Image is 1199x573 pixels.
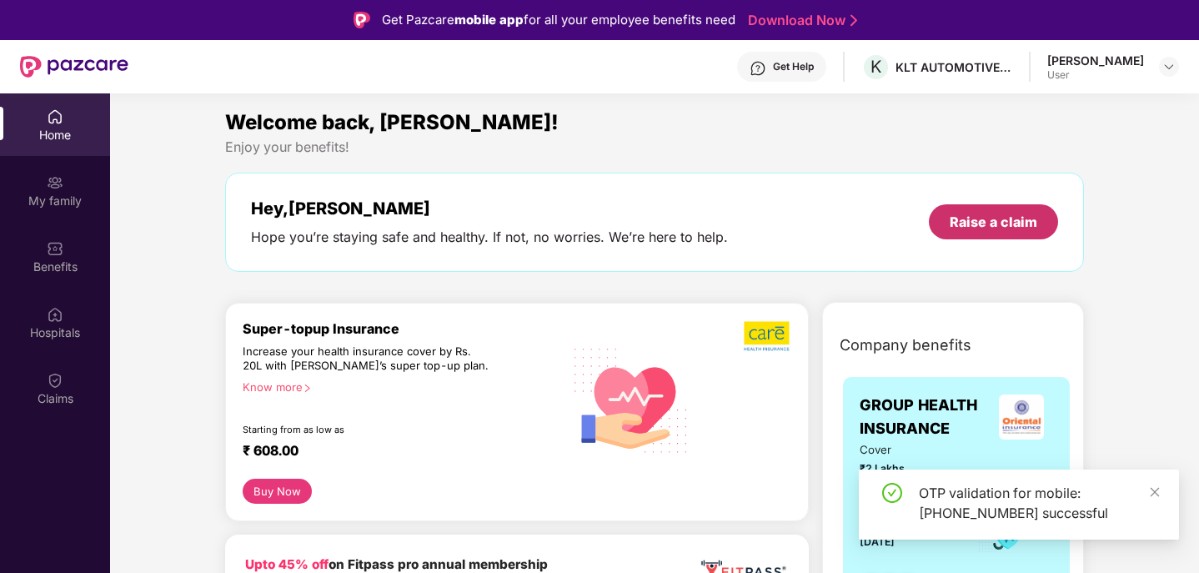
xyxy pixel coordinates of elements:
[919,483,1159,523] div: OTP validation for mobile: [PHONE_NUMBER] successful
[999,395,1044,440] img: insurerLogo
[243,380,553,392] div: Know more
[1149,486,1161,498] span: close
[47,240,63,257] img: svg+xml;base64,PHN2ZyBpZD0iQmVuZWZpdHMiIHhtbG5zPSJodHRwOi8vd3d3LnczLm9yZy8yMDAwL3N2ZyIgd2lkdGg9Ij...
[47,372,63,389] img: svg+xml;base64,PHN2ZyBpZD0iQ2xhaW0iIHhtbG5zPSJodHRwOi8vd3d3LnczLm9yZy8yMDAwL3N2ZyIgd2lkdGg9IjIwIi...
[251,199,728,219] div: Hey, [PERSON_NAME]
[850,12,857,29] img: Stroke
[1162,60,1176,73] img: svg+xml;base64,PHN2ZyBpZD0iRHJvcGRvd24tMzJ4MzIiIHhtbG5zPSJodHRwOi8vd3d3LnczLm9yZy8yMDAwL3N2ZyIgd2...
[47,174,63,191] img: svg+xml;base64,PHN2ZyB3aWR0aD0iMjAiIGhlaWdodD0iMjAiIHZpZXdCb3g9IjAgMCAyMCAyMCIgZmlsbD0ibm9uZSIgeG...
[860,441,954,459] span: Cover
[895,59,1012,75] div: KLT AUTOMOTIVE AND TUBULAR PRODUCTS LTD
[870,57,881,77] span: K
[225,138,1085,156] div: Enjoy your benefits!
[1047,53,1144,68] div: [PERSON_NAME]
[860,394,989,441] span: GROUP HEALTH INSURANCE
[840,334,971,357] span: Company benefits
[950,213,1037,231] div: Raise a claim
[251,229,728,246] div: Hope you’re staying safe and healthy. If not, no worries. We’re here to help.
[243,442,546,462] div: ₹ 608.00
[47,108,63,125] img: svg+xml;base64,PHN2ZyBpZD0iSG9tZSIgeG1sbnM9Imh0dHA6Ly93d3cudzMub3JnLzIwMDAvc3ZnIiB3aWR0aD0iMjAiIG...
[744,320,791,352] img: b5dec4f62d2307b9de63beb79f102df3.png
[382,10,735,30] div: Get Pazcare for all your employee benefits need
[354,12,370,28] img: Logo
[243,479,312,504] button: Buy Now
[748,12,852,29] a: Download Now
[563,329,700,469] img: svg+xml;base64,PHN2ZyB4bWxucz0iaHR0cDovL3d3dy53My5vcmcvMjAwMC9zdmciIHhtbG5zOnhsaW5rPSJodHRwOi8vd3...
[20,56,128,78] img: New Pazcare Logo
[860,460,954,476] span: ₹2 Lakhs
[303,384,312,393] span: right
[225,110,559,134] span: Welcome back, [PERSON_NAME]!
[243,424,492,435] div: Starting from as low as
[47,306,63,323] img: svg+xml;base64,PHN2ZyBpZD0iSG9zcGl0YWxzIiB4bWxucz0iaHR0cDovL3d3dy53My5vcmcvMjAwMC9zdmciIHdpZHRoPS...
[773,60,814,73] div: Get Help
[750,60,766,77] img: svg+xml;base64,PHN2ZyBpZD0iSGVscC0zMngzMiIgeG1sbnM9Imh0dHA6Ly93d3cudzMub3JnLzIwMDAvc3ZnIiB3aWR0aD...
[243,320,563,337] div: Super-topup Insurance
[243,344,491,374] div: Increase your health insurance cover by Rs. 20L with [PERSON_NAME]’s super top-up plan.
[245,556,329,572] b: Upto 45% off
[882,483,902,503] span: check-circle
[454,12,524,28] strong: mobile app
[1047,68,1144,82] div: User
